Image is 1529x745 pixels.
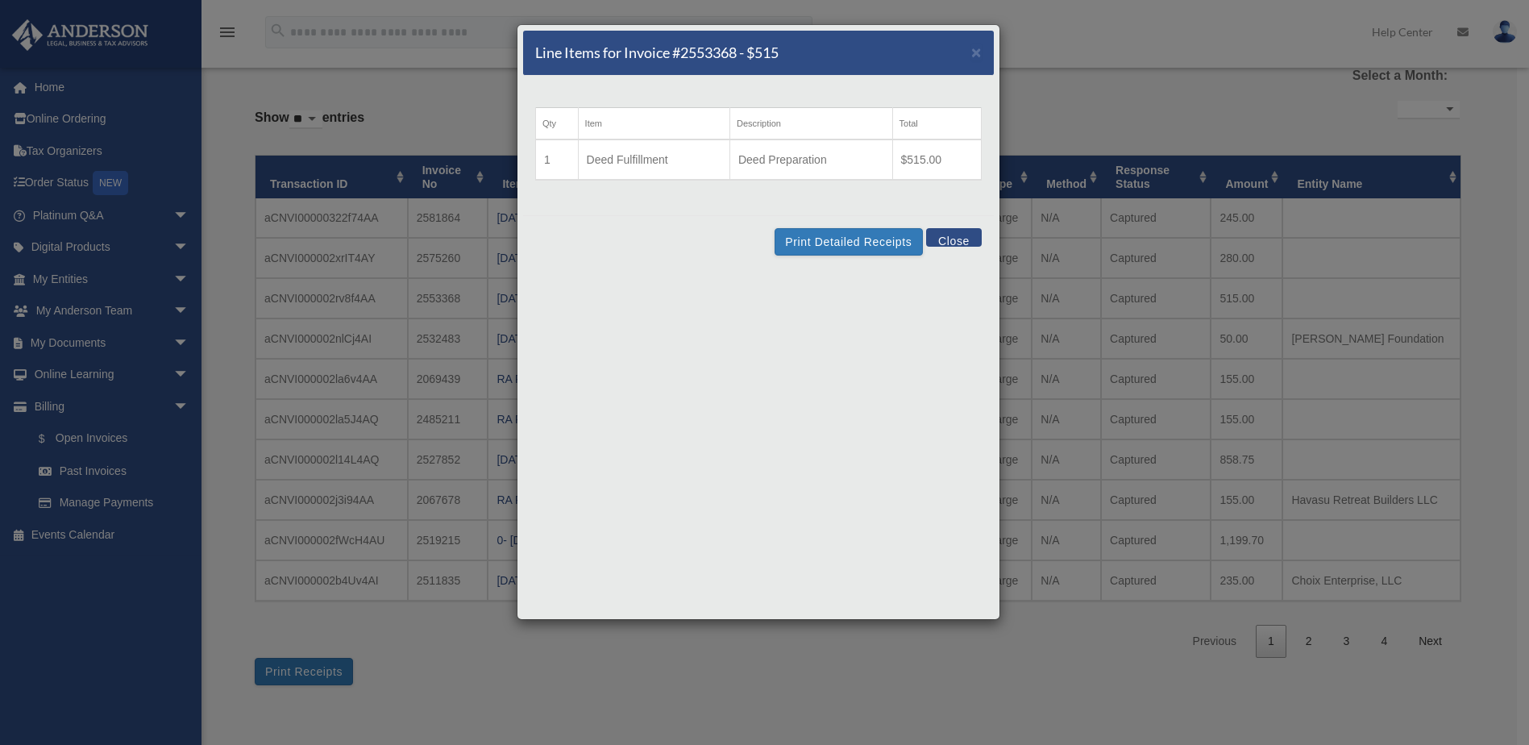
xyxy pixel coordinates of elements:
[729,108,892,140] th: Description
[892,108,981,140] th: Total
[578,108,729,140] th: Item
[729,139,892,180] td: Deed Preparation
[971,44,982,60] button: Close
[578,139,729,180] td: Deed Fulfillment
[536,108,579,140] th: Qty
[536,139,579,180] td: 1
[971,43,982,61] span: ×
[892,139,981,180] td: $515.00
[535,43,779,63] h5: Line Items for Invoice #2553368 - $515
[775,228,922,256] button: Print Detailed Receipts
[926,228,982,247] button: Close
